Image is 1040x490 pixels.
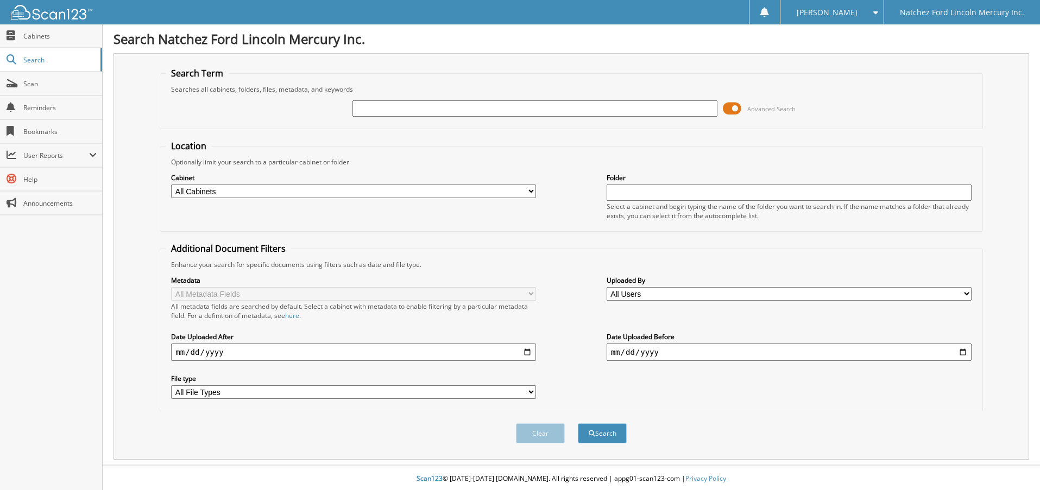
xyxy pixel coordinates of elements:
button: Clear [516,423,565,443]
span: User Reports [23,151,89,160]
legend: Search Term [166,67,229,79]
a: here [285,311,299,320]
h1: Search Natchez Ford Lincoln Mercury Inc. [114,30,1029,48]
div: Enhance your search for specific documents using filters such as date and file type. [166,260,976,269]
div: Optionally limit your search to a particular cabinet or folder [166,157,976,167]
div: All metadata fields are searched by default. Select a cabinet with metadata to enable filtering b... [171,302,536,320]
span: Scan123 [417,474,443,483]
legend: Additional Document Filters [166,243,291,254]
div: Searches all cabinets, folders, files, metadata, and keywords [166,85,976,94]
legend: Location [166,140,212,152]
div: Select a cabinet and begin typing the name of the folder you want to search in. If the name match... [607,202,972,220]
span: Reminders [23,103,97,112]
a: Privacy Policy [685,474,726,483]
input: end [607,343,972,361]
button: Search [578,423,627,443]
label: Date Uploaded Before [607,332,972,341]
span: Natchez Ford Lincoln Mercury Inc. [900,9,1024,16]
label: Date Uploaded After [171,332,536,341]
span: Help [23,175,97,184]
span: Bookmarks [23,127,97,136]
label: Folder [607,173,972,182]
label: Cabinet [171,173,536,182]
span: [PERSON_NAME] [797,9,858,16]
span: Search [23,55,95,65]
img: scan123-logo-white.svg [11,5,92,20]
span: Cabinets [23,31,97,41]
span: Announcements [23,199,97,208]
span: Advanced Search [747,105,796,113]
span: Scan [23,79,97,88]
label: Uploaded By [607,276,972,285]
input: start [171,343,536,361]
label: File type [171,374,536,383]
label: Metadata [171,276,536,285]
